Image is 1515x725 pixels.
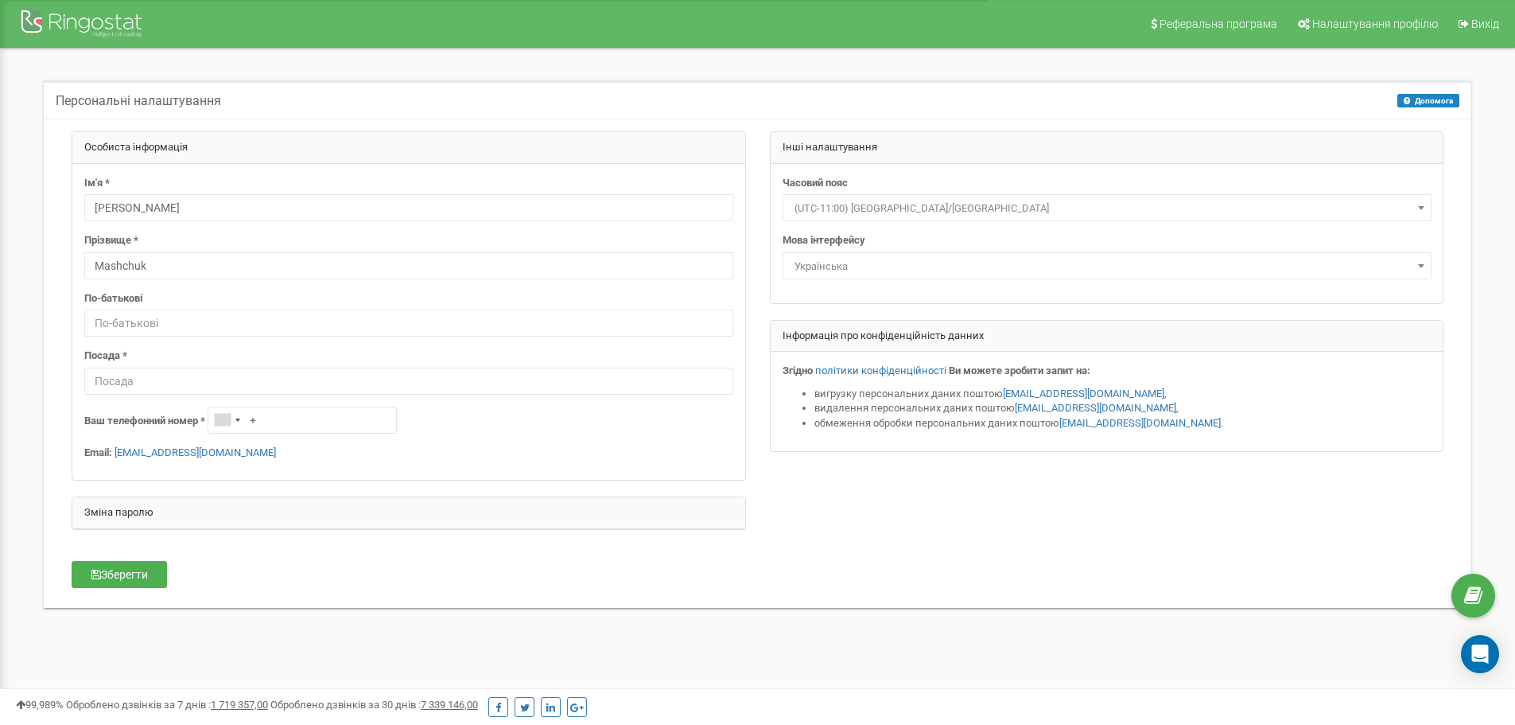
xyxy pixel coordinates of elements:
a: політики конфіденційності [815,364,946,376]
span: Реферальна програма [1160,18,1277,30]
label: По-батькові [84,291,142,306]
strong: Ви можете зробити запит на: [949,364,1090,376]
a: [EMAIL_ADDRESS][DOMAIN_NAME] [1015,402,1176,414]
div: Інші налаштування [771,132,1443,164]
div: Особиста інформація [72,132,745,164]
label: Ім'я * [84,176,110,191]
span: Українська [783,252,1431,279]
input: По-батькові [84,310,733,337]
button: Зберегти [72,561,167,588]
span: Оброблено дзвінків за 30 днів : [270,699,478,711]
span: Оброблено дзвінків за 7 днів : [66,699,268,711]
div: Open Intercom Messenger [1461,635,1499,673]
label: Ваш телефонний номер * [84,414,205,429]
span: Вихід [1471,18,1499,30]
input: Посада [84,368,733,395]
a: [EMAIL_ADDRESS][DOMAIN_NAME] [115,446,276,458]
strong: Згідно [783,364,813,376]
label: Прізвище * [84,233,138,248]
li: вигрузку персональних даних поштою , [814,387,1431,402]
li: обмеження обробки персональних даних поштою . [814,416,1431,431]
strong: Email: [84,446,112,458]
div: Зміна паролю [72,497,745,529]
span: Українська [788,255,1426,278]
label: Мова інтерфейсу [783,233,865,248]
h5: Персональні налаштування [56,94,221,108]
button: Допомога [1397,94,1459,107]
label: Часовий пояс [783,176,848,191]
a: [EMAIL_ADDRESS][DOMAIN_NAME] [1059,417,1221,429]
input: Ім'я [84,194,733,221]
label: Посада * [84,349,127,364]
span: 99,989% [16,699,64,711]
input: Прізвище [84,252,733,279]
u: 7 339 146,00 [421,699,478,711]
span: (UTC-11:00) Pacific/Midway [783,194,1431,221]
div: Telephone country code [208,407,245,433]
div: Інформація про конфіденційність данних [771,321,1443,353]
span: Налаштування профілю [1312,18,1438,30]
input: +1-800-555-55-55 [208,407,397,434]
li: видалення персональних даних поштою , [814,401,1431,416]
u: 1 719 357,00 [211,699,268,711]
a: [EMAIL_ADDRESS][DOMAIN_NAME] [1003,388,1164,400]
span: (UTC-11:00) Pacific/Midway [788,197,1426,220]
